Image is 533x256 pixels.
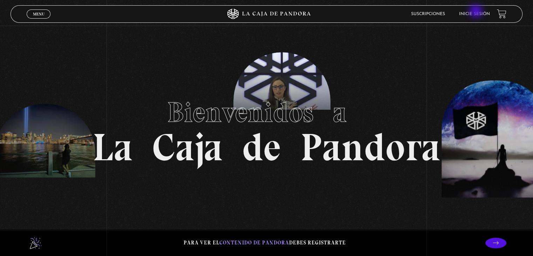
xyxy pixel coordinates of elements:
a: Inicie sesión [459,12,490,16]
span: Bienvenidos a [167,95,366,129]
span: Cerrar [30,18,47,22]
a: Suscripciones [411,12,445,16]
h1: La Caja de Pandora [93,89,440,167]
span: contenido de Pandora [219,240,289,246]
span: Menu [33,12,45,16]
p: Para ver el debes registrarte [184,238,346,248]
a: View your shopping cart [497,9,506,19]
